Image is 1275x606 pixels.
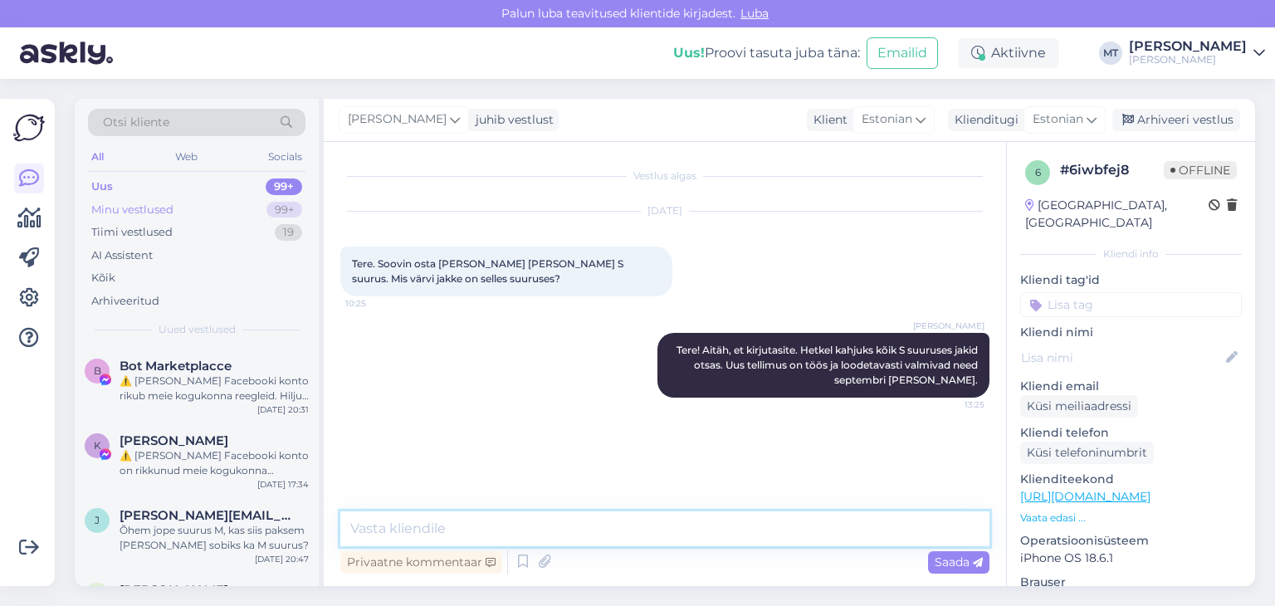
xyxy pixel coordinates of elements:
[120,448,309,478] div: ⚠️ [PERSON_NAME] Facebooki konto on rikkunud meie kogukonna standardeid. Meie süsteem on saanud p...
[913,320,984,332] span: [PERSON_NAME]
[1020,292,1242,317] input: Lisa tag
[1020,550,1242,567] p: iPhone OS 18.6.1
[1020,489,1150,504] a: [URL][DOMAIN_NAME]
[1129,40,1265,66] a: [PERSON_NAME][PERSON_NAME]
[862,110,912,129] span: Estonian
[352,257,626,285] span: Tere. Soovin osta [PERSON_NAME] [PERSON_NAME] S suurus. Mis värvi jakke on selles suuruses?
[1035,166,1041,178] span: 6
[958,38,1059,68] div: Aktiivne
[1129,40,1247,53] div: [PERSON_NAME]
[1020,271,1242,289] p: Kliendi tag'id
[91,270,115,286] div: Kõik
[266,178,302,195] div: 99+
[255,553,309,565] div: [DATE] 20:47
[1060,160,1164,180] div: # 6iwbfej8
[673,43,860,63] div: Proovi tasuta juba täna:
[91,293,159,310] div: Arhiveeritud
[95,514,100,526] span: j
[1020,532,1242,550] p: Operatsioonisüsteem
[677,344,980,386] span: Tere! Aitäh, et kirjutasite. Hetkel kahjuks kõik S suuruses jakid otsas. Uus tellimus on töös ja ...
[348,110,447,129] span: [PERSON_NAME]
[867,37,938,69] button: Emailid
[1020,324,1242,341] p: Kliendi nimi
[120,508,292,523] span: jane.orumaa@mail.ee
[103,114,169,131] span: Otsi kliente
[1020,378,1242,395] p: Kliendi email
[1020,574,1242,591] p: Brauser
[94,364,101,377] span: B
[1025,197,1209,232] div: [GEOGRAPHIC_DATA], [GEOGRAPHIC_DATA]
[1020,511,1242,525] p: Vaata edasi ...
[1020,471,1242,488] p: Klienditeekond
[1020,442,1154,464] div: Küsi telefoninumbrit
[120,523,309,553] div: Õhem jope suurus M, kas siis paksem [PERSON_NAME] sobiks ka M suurus?
[94,439,101,452] span: K
[1112,109,1240,131] div: Arhiveeri vestlus
[807,111,848,129] div: Klient
[91,247,153,264] div: AI Assistent
[1164,161,1237,179] span: Offline
[91,178,113,195] div: Uus
[120,583,228,598] span: Kati Raudla
[948,111,1019,129] div: Klienditugi
[1099,42,1122,65] div: MT
[1021,349,1223,367] input: Lisa nimi
[1033,110,1083,129] span: Estonian
[1129,53,1247,66] div: [PERSON_NAME]
[13,112,45,144] img: Askly Logo
[1020,424,1242,442] p: Kliendi telefon
[265,146,305,168] div: Socials
[172,146,201,168] div: Web
[275,224,302,241] div: 19
[120,359,232,374] span: Bot Marketplacce
[91,224,173,241] div: Tiimi vestlused
[1020,395,1138,418] div: Küsi meiliaadressi
[735,6,774,21] span: Luba
[922,398,984,411] span: 13:25
[91,202,173,218] div: Minu vestlused
[345,297,408,310] span: 10:25
[1020,247,1242,261] div: Kliendi info
[257,478,309,491] div: [DATE] 17:34
[159,322,236,337] span: Uued vestlused
[340,551,502,574] div: Privaatne kommentaar
[673,45,705,61] b: Uus!
[88,146,107,168] div: All
[340,203,989,218] div: [DATE]
[340,169,989,183] div: Vestlus algas
[120,374,309,403] div: ⚠️ [PERSON_NAME] Facebooki konto rikub meie kogukonna reegleid. Hiljuti on meie süsteem saanud ka...
[257,403,309,416] div: [DATE] 20:31
[469,111,554,129] div: juhib vestlust
[120,433,228,448] span: Kalonji Mbulayi
[266,202,302,218] div: 99+
[935,555,983,569] span: Saada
